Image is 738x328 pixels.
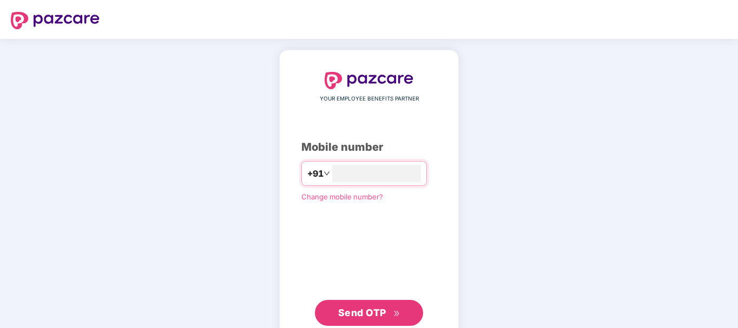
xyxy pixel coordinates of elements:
span: Send OTP [338,307,386,318]
button: Send OTPdouble-right [315,300,423,326]
div: Mobile number [301,139,437,156]
img: logo [11,12,100,29]
a: Change mobile number? [301,192,383,201]
span: YOUR EMPLOYEE BENEFITS PARTNER [320,95,419,103]
img: logo [325,72,413,89]
span: double-right [393,310,400,317]
span: +91 [307,167,324,180]
span: down [324,170,330,177]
